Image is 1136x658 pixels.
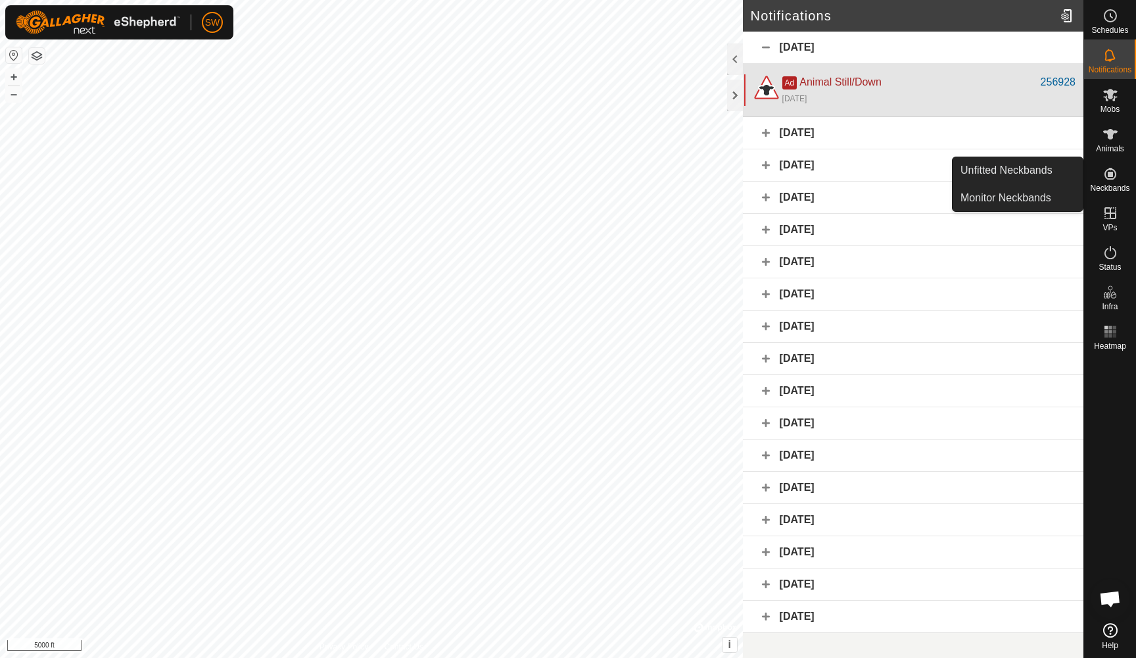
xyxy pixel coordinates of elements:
div: [DATE] [743,440,1083,472]
span: Monitor Neckbands [960,190,1051,206]
a: Open chat [1091,579,1130,619]
div: [DATE] [743,343,1083,375]
span: Infra [1102,303,1118,311]
div: [DATE] [743,569,1083,601]
button: i [722,638,737,652]
a: Unfitted Neckbands [953,157,1083,184]
span: Schedules [1091,26,1128,34]
span: Help [1102,642,1118,649]
div: [DATE] [743,149,1083,182]
button: Reset Map [6,47,22,63]
a: Privacy Policy [319,641,369,653]
button: Map Layers [29,48,45,64]
div: [DATE] [743,32,1083,64]
span: Ad [782,76,797,89]
div: [DATE] [743,536,1083,569]
div: [DATE] [743,311,1083,343]
span: Status [1099,263,1121,271]
a: Monitor Neckbands [953,185,1083,211]
div: [DATE] [782,93,807,105]
span: Heatmap [1094,342,1126,350]
span: Mobs [1100,105,1120,113]
div: [DATE] [743,472,1083,504]
span: Unfitted Neckbands [960,163,1053,178]
button: + [6,69,22,85]
span: SW [205,16,220,30]
div: 256928 [1041,74,1076,90]
span: Neckbands [1090,184,1129,192]
div: [DATE] [743,278,1083,311]
button: – [6,86,22,102]
div: [DATE] [743,407,1083,440]
a: Help [1084,618,1136,655]
div: [DATE] [743,601,1083,633]
h2: Notifications [751,8,1055,24]
div: [DATE] [743,214,1083,246]
span: Notifications [1089,66,1131,74]
div: [DATE] [743,117,1083,149]
span: Animals [1096,145,1124,153]
div: [DATE] [743,375,1083,407]
div: [DATE] [743,182,1083,214]
div: [DATE] [743,504,1083,536]
div: [DATE] [743,246,1083,278]
a: Contact Us [384,641,423,653]
span: Animal Still/Down [799,76,881,88]
span: i [728,639,730,650]
img: Gallagher Logo [16,11,180,34]
span: VPs [1102,224,1117,232]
